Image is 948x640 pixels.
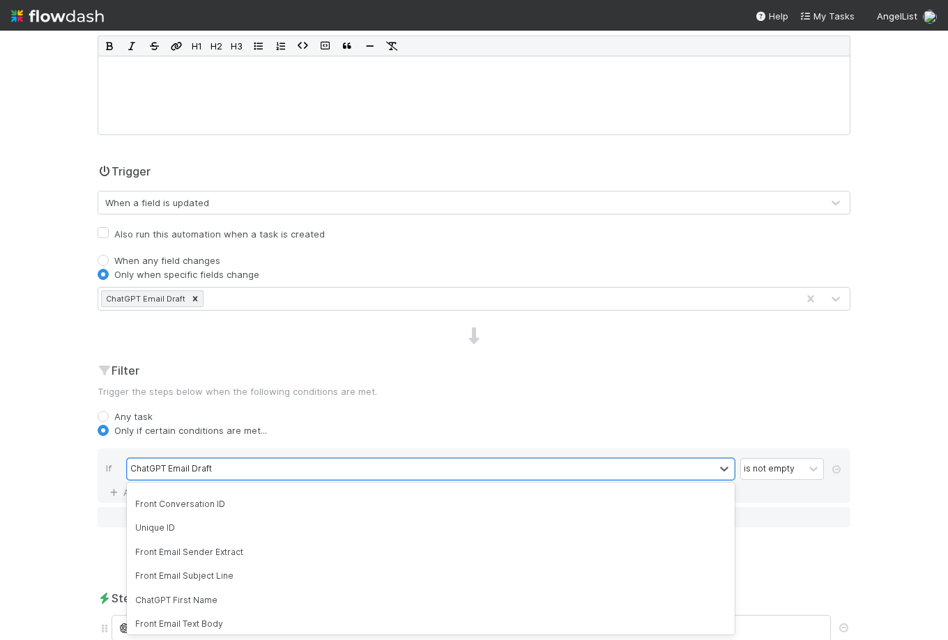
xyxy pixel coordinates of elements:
[127,492,735,516] div: Front Conversation ID
[188,36,206,56] button: H1
[102,291,188,306] div: ChatGPT Email Draft
[744,462,795,475] div: is not empty
[247,36,269,56] button: Bullet List
[98,507,850,527] button: Or if...
[114,267,259,281] label: Only when specific fields change
[114,253,220,267] label: When any field changes
[130,462,212,475] div: ChatGPT Email Draft
[121,36,143,56] button: Italic
[114,409,153,423] label: Any task
[127,540,735,564] div: Front Email Sender Extract
[105,196,209,210] div: When a field is updated
[314,36,336,56] button: Code Block
[106,483,150,503] a: And..
[98,36,121,56] button: Bold
[98,384,850,398] p: Trigger the steps below when the following conditions are met.
[127,612,735,636] div: Front Email Text Body
[106,458,127,483] div: If
[336,36,358,56] button: Blockquote
[206,36,227,56] button: H2
[114,226,325,242] label: Also run this automation when a task is created
[877,10,917,22] span: AngelList
[755,9,788,23] div: Help
[127,516,735,540] div: Unique ID
[358,36,381,56] button: Horizontal Rule
[98,163,151,180] h2: Trigger
[227,36,247,56] button: H3
[923,10,937,24] img: avatar_7e1c67d1-c55a-4d71-9394-c171c6adeb61.png
[381,36,403,56] button: Remove Format
[269,36,291,56] button: Ordered List
[127,564,735,588] div: Front Email Subject Line
[98,362,850,379] h2: Filter
[98,590,850,607] h2: Steps when triggered
[143,36,165,56] button: Strikethrough
[11,4,104,28] img: logo-inverted-e16ddd16eac7371096b0.svg
[291,36,314,56] button: Code
[127,588,735,612] div: ChatGPT First Name
[165,36,188,56] button: Edit Link
[800,9,855,23] a: My Tasks
[800,10,855,22] span: My Tasks
[114,423,267,437] label: Only if certain conditions are met...
[118,623,132,633] img: openai-logo-6c72d3214ab305b6eb66.svg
